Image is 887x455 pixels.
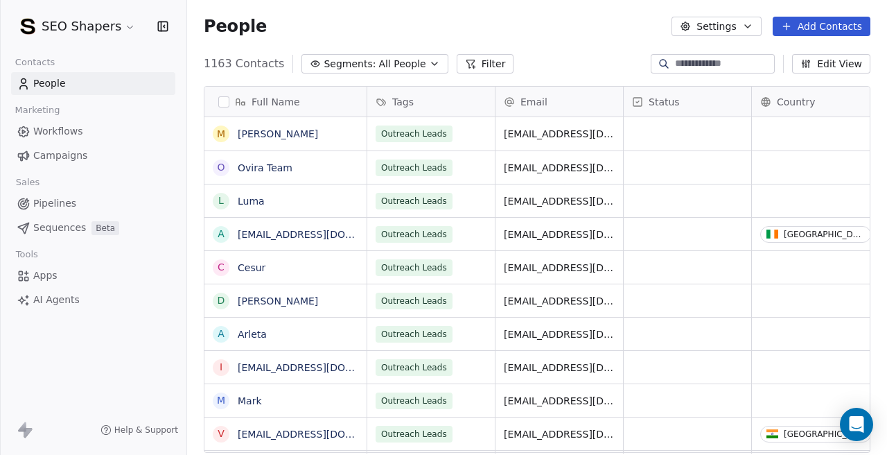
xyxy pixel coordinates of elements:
span: Contacts [9,52,61,73]
a: Pipelines [11,192,175,215]
img: SEO-Shapers-Favicon.png [19,18,36,35]
span: Email [520,95,547,109]
a: [EMAIL_ADDRESS][DOMAIN_NAME] [238,429,407,440]
span: Segments: [324,57,376,71]
div: C [218,260,225,275]
div: Tags [367,87,495,117]
div: M [217,393,225,408]
div: [GEOGRAPHIC_DATA] [784,230,865,239]
span: People [33,76,66,91]
span: Tools [10,244,44,265]
span: [EMAIL_ADDRESS][DOMAIN_NAME] [504,161,615,175]
span: [EMAIL_ADDRESS][DOMAIN_NAME] [504,294,615,308]
a: SequencesBeta [11,216,175,239]
span: [EMAIL_ADDRESS][DOMAIN_NAME] [504,427,615,441]
span: Outreach Leads [376,393,453,409]
span: Apps [33,268,58,283]
div: Email [495,87,623,117]
span: [EMAIL_ADDRESS][DOMAIN_NAME] [504,327,615,341]
a: Workflows [11,120,175,143]
span: Outreach Leads [376,259,453,276]
a: [PERSON_NAME] [238,128,318,139]
span: [EMAIL_ADDRESS][DOMAIN_NAME] [504,127,615,141]
span: [EMAIL_ADDRESS][DOMAIN_NAME] [504,227,615,241]
div: M [217,127,225,141]
span: Country [777,95,816,109]
div: Full Name [204,87,367,117]
span: Status [649,95,680,109]
span: Outreach Leads [376,293,453,309]
div: L [218,194,224,208]
span: Full Name [252,95,300,109]
div: Open Intercom Messenger [840,408,873,441]
span: Outreach Leads [376,126,453,142]
div: A [218,327,225,341]
a: People [11,72,175,95]
div: O [217,160,225,175]
span: Outreach Leads [376,193,453,209]
span: Outreach Leads [376,426,453,443]
span: Beta [91,221,119,235]
div: a [218,227,225,241]
span: [EMAIL_ADDRESS][DOMAIN_NAME] [504,261,615,275]
span: Sequences [33,221,86,235]
a: [EMAIL_ADDRESS][DOMAIN_NAME] [238,362,407,373]
span: Campaigns [33,148,87,163]
a: Arleta [238,329,267,340]
span: Help & Support [114,424,178,436]
button: Add Contacts [773,17,870,36]
span: AI Agents [33,293,80,307]
span: Outreach Leads [376,226,453,243]
span: Pipelines [33,196,76,211]
button: Edit View [792,54,870,74]
a: Campaigns [11,144,175,167]
button: SEO Shapers [17,15,139,38]
a: Ovira Team [238,162,292,173]
div: Status [624,87,751,117]
span: Marketing [9,100,66,121]
a: Luma [238,196,265,207]
span: Sales [10,172,46,193]
span: [EMAIL_ADDRESS][DOMAIN_NAME] [504,361,615,375]
span: [EMAIL_ADDRESS][DOMAIN_NAME] [504,394,615,408]
span: [EMAIL_ADDRESS][DOMAIN_NAME] [504,194,615,208]
a: Cesur [238,262,265,273]
a: [PERSON_NAME] [238,295,318,307]
button: Settings [671,17,761,36]
div: Country [752,87,879,117]
a: AI Agents [11,289,175,311]
a: Apps [11,264,175,287]
span: Tags [392,95,414,109]
a: Help & Support [100,424,178,436]
button: Filter [457,54,514,74]
a: Mark [238,395,262,406]
div: D [218,293,225,308]
div: v [218,427,225,441]
span: 1163 Contacts [204,55,284,72]
span: Workflows [33,124,83,139]
div: [GEOGRAPHIC_DATA] [784,429,865,439]
span: People [204,16,267,37]
a: [EMAIL_ADDRESS][DOMAIN_NAME] [238,229,407,240]
span: Outreach Leads [376,160,453,176]
span: SEO Shapers [42,17,121,35]
div: grid [204,117,367,454]
span: Outreach Leads [376,359,453,376]
span: Outreach Leads [376,326,453,343]
span: All People [378,57,425,71]
div: i [220,360,222,375]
